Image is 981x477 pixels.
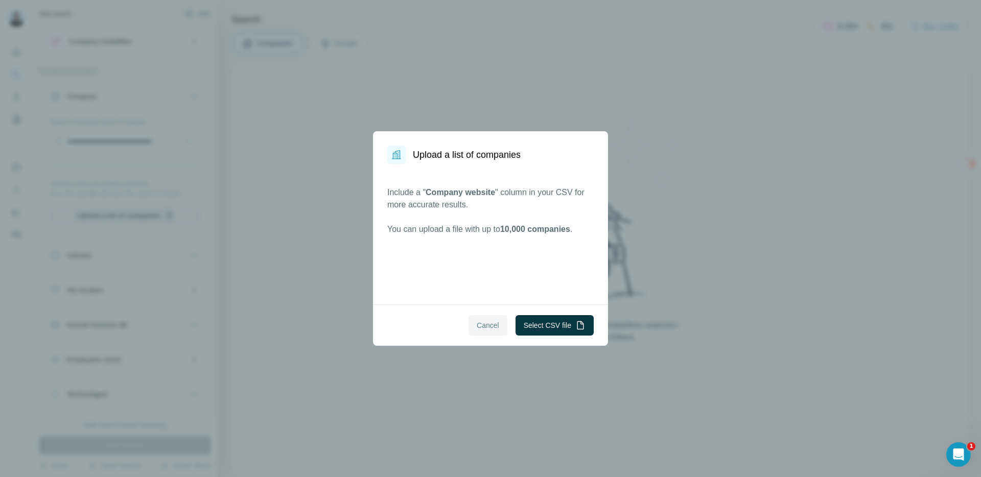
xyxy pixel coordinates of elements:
[426,188,495,197] span: Company website
[387,223,594,235] p: You can upload a file with up to .
[946,442,971,467] iframe: Intercom live chat
[387,186,594,211] p: Include a " " column in your CSV for more accurate results.
[469,315,507,336] button: Cancel
[413,148,521,162] h1: Upload a list of companies
[967,442,975,450] span: 1
[500,225,570,233] span: 10,000 companies
[516,315,594,336] button: Select CSV file
[477,320,499,330] span: Cancel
